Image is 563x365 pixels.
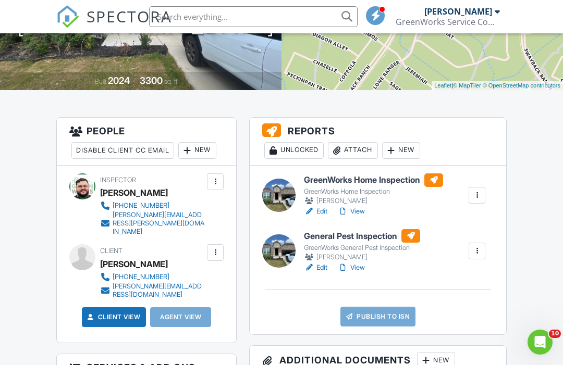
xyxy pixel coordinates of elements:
[304,196,443,206] div: [PERSON_NAME]
[100,282,204,299] a: [PERSON_NAME][EMAIL_ADDRESS][DOMAIN_NAME]
[100,256,168,272] div: [PERSON_NAME]
[432,81,563,90] div: |
[304,206,327,217] a: Edit
[71,142,174,159] div: Disable Client CC Email
[434,82,451,89] a: Leaflet
[85,312,141,322] a: Client View
[382,142,420,159] div: New
[100,176,136,184] span: Inspector
[164,78,179,85] span: sq. ft.
[424,6,492,17] div: [PERSON_NAME]
[250,118,506,166] h3: Reports
[100,272,204,282] a: [PHONE_NUMBER]
[113,282,204,299] div: [PERSON_NAME][EMAIL_ADDRESS][DOMAIN_NAME]
[149,6,358,27] input: Search everything...
[100,247,123,255] span: Client
[178,142,216,159] div: New
[304,187,443,196] div: GreenWorks Home Inspection
[140,75,163,86] div: 3300
[264,142,324,159] div: Unlocked
[304,244,420,252] div: GreenWorks General Pest Inspection
[549,330,561,338] span: 10
[304,229,420,262] a: General Pest Inspection GreenWorks General Pest Inspection [PERSON_NAME]
[338,206,365,217] a: View
[340,307,415,326] a: Publish to ISN
[100,185,168,200] div: [PERSON_NAME]
[396,17,500,27] div: GreenWorks Service Company
[113,211,204,236] div: [PERSON_NAME][EMAIL_ADDRESS][PERSON_NAME][DOMAIN_NAME]
[528,330,553,355] iframe: Intercom live chat
[113,202,169,210] div: [PHONE_NUMBER]
[108,75,130,86] div: 2024
[483,82,560,89] a: © OpenStreetMap contributors
[113,273,169,281] div: [PHONE_NUMBER]
[304,173,443,207] a: GreenWorks Home Inspection GreenWorks Home Inspection [PERSON_NAME]
[87,5,172,27] span: SPECTORA
[100,200,204,211] a: [PHONE_NUMBER]
[95,78,106,85] span: Built
[56,5,79,28] img: The Best Home Inspection Software - Spectora
[304,252,420,262] div: [PERSON_NAME]
[338,262,365,273] a: View
[304,229,420,243] h6: General Pest Inspection
[304,173,443,187] h6: GreenWorks Home Inspection
[328,142,378,159] div: Attach
[57,118,236,166] h3: People
[56,14,172,36] a: SPECTORA
[304,262,327,273] a: Edit
[453,82,481,89] a: © MapTiler
[100,211,204,236] a: [PERSON_NAME][EMAIL_ADDRESS][PERSON_NAME][DOMAIN_NAME]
